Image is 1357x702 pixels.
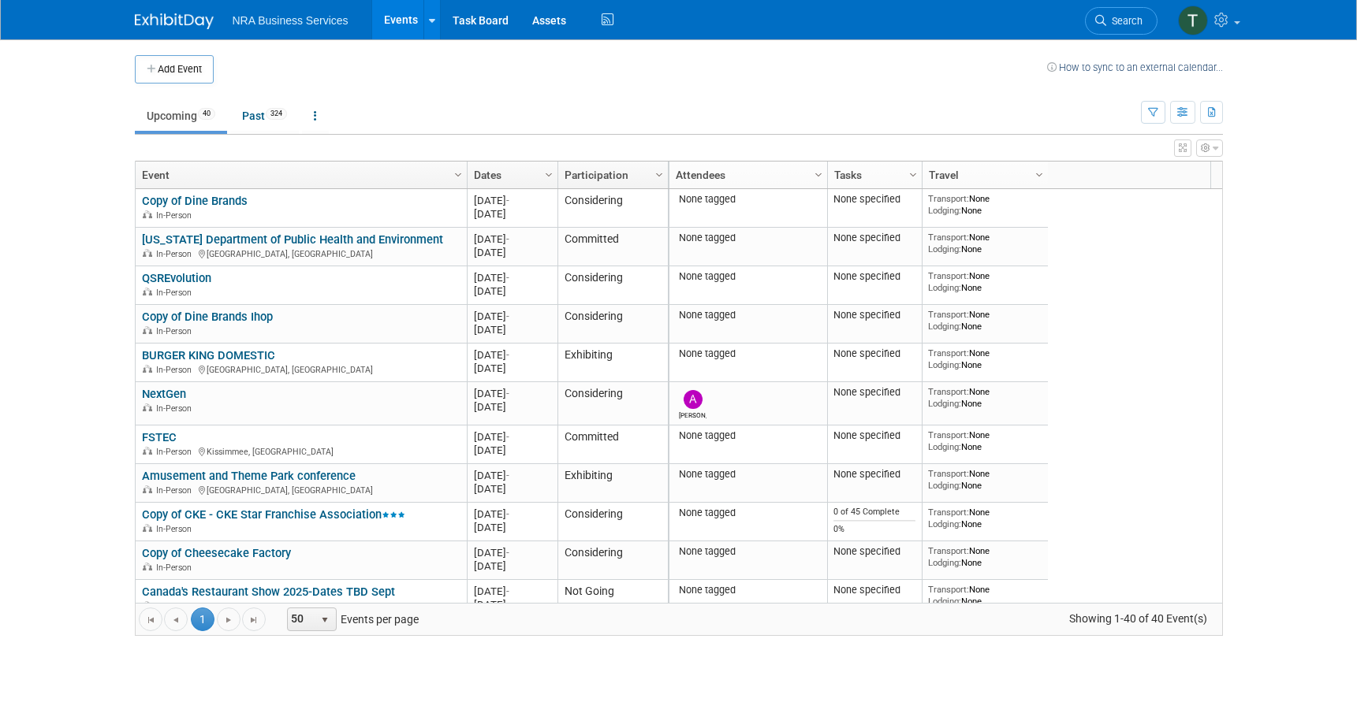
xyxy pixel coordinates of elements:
span: - [506,470,509,481]
img: ExhibitDay [135,13,214,29]
span: Lodging: [928,398,961,409]
div: None specified [833,232,915,244]
div: None tagged [675,584,821,596]
a: Canada's Restaurant Show 2025-Dates TBD Sept [142,585,395,599]
div: None specified [833,468,915,481]
span: Transport: [928,347,969,358]
a: Column Settings [540,162,557,185]
div: [DATE] [474,323,550,336]
div: None tagged [675,507,821,519]
div: None None [928,507,1042,529]
span: Column Settings [812,169,825,181]
a: Go to the first page [139,607,162,631]
div: None specified [833,584,915,596]
span: Transport: [928,309,969,320]
span: Lodging: [928,321,961,332]
span: - [506,388,509,399]
a: Column Settings [651,162,668,185]
div: None None [928,429,1042,452]
span: In-Person [156,601,196,611]
span: Lodging: [928,205,961,216]
a: Go to the next page [217,607,240,631]
div: None tagged [675,468,821,481]
div: [DATE] [474,559,550,573]
div: 0% [833,524,915,535]
div: [DATE] [474,362,550,375]
div: None tagged [675,270,821,283]
span: - [506,431,509,443]
span: - [506,547,509,559]
td: Considering [557,541,668,580]
span: Lodging: [928,518,961,529]
div: [DATE] [474,194,550,207]
div: [DATE] [474,284,550,298]
span: Events per page [267,607,434,631]
span: In-Person [156,288,196,298]
span: Column Settings [907,169,919,181]
span: Transport: [928,584,969,595]
div: [DATE] [474,348,550,362]
a: Column Settings [1031,162,1048,185]
td: Exhibiting [557,344,668,382]
a: Dates [474,162,547,188]
div: [GEOGRAPHIC_DATA], [GEOGRAPHIC_DATA] [142,483,460,496]
span: In-Person [156,210,196,221]
img: In-Person Event [143,485,152,493]
div: [DATE] [474,507,550,521]
div: [DATE] [474,585,550,598]
span: Lodging: [928,557,961,568]
div: [DATE] [474,310,550,323]
div: [GEOGRAPHIC_DATA], [GEOGRAPHIC_DATA] [142,247,460,260]
span: Lodging: [928,243,961,254]
td: Considering [557,503,668,541]
img: Amy Guy [684,390,703,409]
div: None None [928,193,1042,216]
span: - [506,272,509,284]
div: None specified [833,386,915,399]
div: [DATE] [474,387,550,400]
div: None None [928,347,1042,370]
span: Transport: [928,468,969,479]
a: Participation [565,162,658,188]
img: In-Person Event [143,524,152,532]
td: Considering [557,266,668,305]
a: Go to the last page [242,607,266,631]
div: None specified [833,347,915,360]
span: - [506,349,509,361]
div: None None [928,270,1042,293]
div: None None [928,232,1042,254]
span: Transport: [928,429,969,440]
div: None tagged [675,232,821,244]
a: Travel [929,162,1038,188]
div: None None [928,468,1042,491]
td: Considering [557,305,668,344]
span: In-Person [156,249,196,259]
a: BURGER KING DOMESTIC [142,348,275,362]
td: Not Going [557,580,668,618]
div: None tagged [675,309,821,321]
span: In-Person [156,326,196,336]
a: Upcoming40 [135,101,227,131]
div: [DATE] [474,207,550,221]
span: Column Settings [452,169,464,181]
div: 0 of 45 Complete [833,507,915,518]
div: None tagged [675,193,821,206]
div: [GEOGRAPHIC_DATA], [GEOGRAPHIC_DATA] [142,362,460,376]
span: In-Person [156,447,196,457]
span: - [506,508,509,520]
span: select [319,614,331,626]
img: In-Person Event [143,249,152,257]
a: Attendees [676,162,817,188]
span: - [506,233,509,245]
div: None specified [833,429,915,442]
span: 324 [266,108,287,120]
span: In-Person [156,365,196,375]
a: Column Settings [904,162,922,185]
img: In-Person Event [143,403,152,411]
a: Column Settings [810,162,827,185]
span: Go to the last page [248,614,260,626]
span: Transport: [928,386,969,397]
div: None specified [833,545,915,558]
div: None specified [833,193,915,206]
span: Lodging: [928,282,961,293]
